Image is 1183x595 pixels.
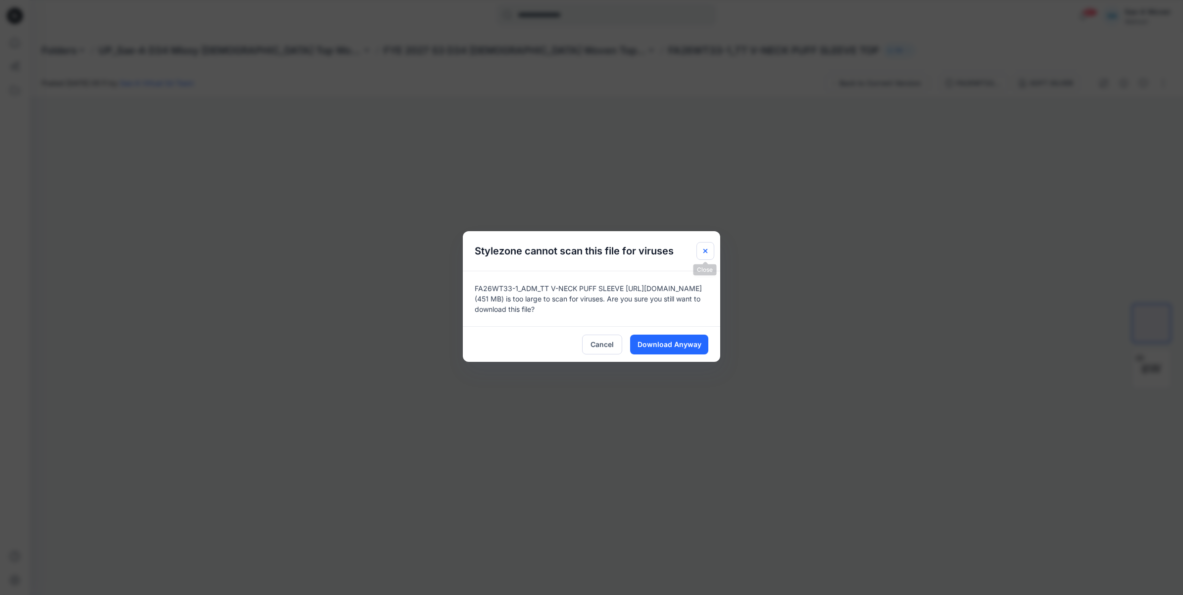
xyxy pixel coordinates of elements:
span: Download Anyway [638,339,701,349]
span: Cancel [591,339,614,349]
button: Cancel [582,335,622,354]
div: FA26WT33-1_ADM_TT V-NECK PUFF SLEEVE [URL][DOMAIN_NAME] (451 MB) is too large to scan for viruses... [463,271,720,326]
button: Close [696,242,714,260]
h5: Stylezone cannot scan this file for viruses [463,231,686,271]
button: Download Anyway [630,335,708,354]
